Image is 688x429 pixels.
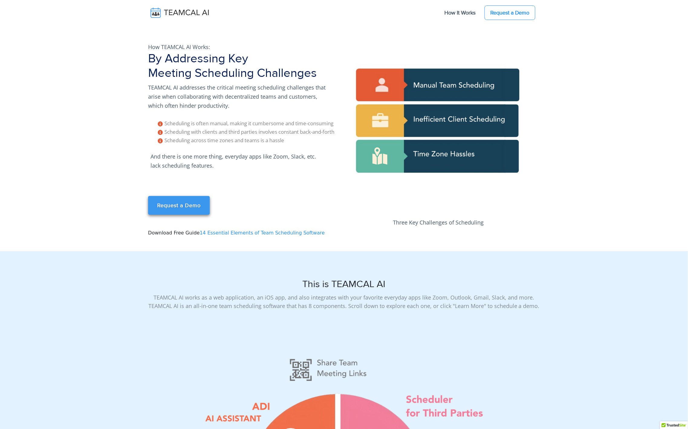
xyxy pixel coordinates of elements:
li: Scheduling with clients and third parties involves constant back-and-forth [158,128,340,136]
p: TEAMCAL AI works as a web application, an iOS app, and also integrates with your favorite everyda... [148,293,540,310]
h2: This is TEAMCAL AI [148,279,540,290]
p: How TEAMCAL AI Works: [148,42,329,51]
p: Three Key Challenges of Scheduling [348,218,529,227]
img: pic [348,36,529,218]
a: Request a Demo [485,5,535,20]
a: How It Works [438,6,482,19]
a: 14 Essential Elements of Team Scheduling Software [200,230,325,236]
a: Request a Demo [148,196,210,215]
li: Scheduling across time zones and teams is a hassle [158,136,340,145]
h1: By Addressing Key Meeting Scheduling Challenges [148,51,340,80]
p: TEAMCAL AI addresses the critical meeting scheduling challenges that arise when collaborating wit... [148,83,329,110]
li: Scheduling is often manual, making it cumbersome and time-consuming [158,119,340,128]
p: And there is one more thing, everyday apps like Zoom, Slack, etc. lack scheduling features. [148,149,329,172]
div: Download Free Guide [144,36,344,251]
